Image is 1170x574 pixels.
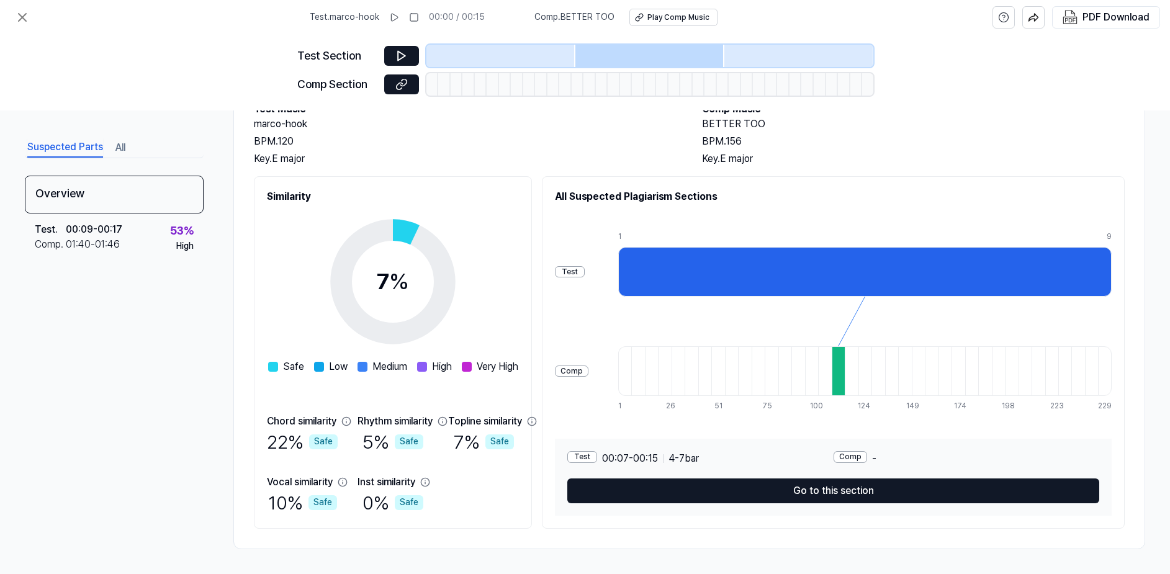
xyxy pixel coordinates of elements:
[1082,9,1150,25] div: PDF Download
[389,268,409,295] span: %
[1107,231,1112,242] div: 9
[362,490,423,516] div: 0 %
[362,429,423,455] div: 5 %
[395,434,423,449] div: Safe
[618,401,631,411] div: 1
[1063,10,1078,25] img: PDF Download
[834,451,867,463] div: Comp
[358,475,415,490] div: Inst similarity
[395,495,423,510] div: Safe
[666,401,679,411] div: 26
[702,151,1125,166] div: Key. E major
[555,189,1112,204] h2: All Suspected Plagiarism Sections
[309,434,338,449] div: Safe
[1098,401,1112,411] div: 229
[567,451,597,463] div: Test
[170,222,194,240] div: 53 %
[66,222,122,237] div: 00:09 - 00:17
[1060,7,1152,28] button: PDF Download
[702,134,1125,149] div: BPM. 156
[454,429,514,455] div: 7 %
[1028,12,1039,23] img: share
[35,237,66,252] div: Comp .
[267,414,336,429] div: Chord similarity
[429,11,485,24] div: 00:00 / 00:15
[998,11,1009,24] svg: help
[1050,401,1063,411] div: 223
[297,76,377,94] div: Comp Section
[308,495,337,510] div: Safe
[954,401,967,411] div: 174
[477,359,518,374] span: Very High
[254,151,677,166] div: Key. E major
[629,9,718,26] button: Play Comp Music
[377,265,409,298] div: 7
[35,222,66,237] div: Test .
[254,134,677,149] div: BPM. 120
[992,6,1015,29] button: help
[267,189,519,204] h2: Similarity
[267,429,338,455] div: 22 %
[297,47,377,65] div: Test Section
[810,401,823,411] div: 100
[372,359,407,374] span: Medium
[283,359,304,374] span: Safe
[27,138,103,158] button: Suspected Parts
[567,478,1099,503] button: Go to this section
[602,451,658,466] span: 00:07 - 00:15
[485,434,514,449] div: Safe
[858,401,871,411] div: 124
[834,451,1100,466] div: -
[432,359,452,374] span: High
[310,11,379,24] span: Test . marco-hook
[267,475,333,490] div: Vocal similarity
[618,231,1107,242] div: 1
[66,237,120,252] div: 01:40 - 01:46
[448,414,522,429] div: Topline similarity
[25,176,204,213] div: Overview
[1002,401,1015,411] div: 198
[668,451,699,466] span: 4 - 7 bar
[358,414,433,429] div: Rhythm similarity
[534,11,614,24] span: Comp . BETTER TOO
[268,490,337,516] div: 10 %
[555,266,585,278] div: Test
[254,117,677,132] h2: marco-hook
[714,401,727,411] div: 51
[762,401,775,411] div: 75
[906,401,919,411] div: 149
[176,240,194,253] div: High
[702,117,1125,132] h2: BETTER TOO
[647,12,709,23] div: Play Comp Music
[115,138,125,158] button: All
[329,359,348,374] span: Low
[555,365,588,377] div: Comp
